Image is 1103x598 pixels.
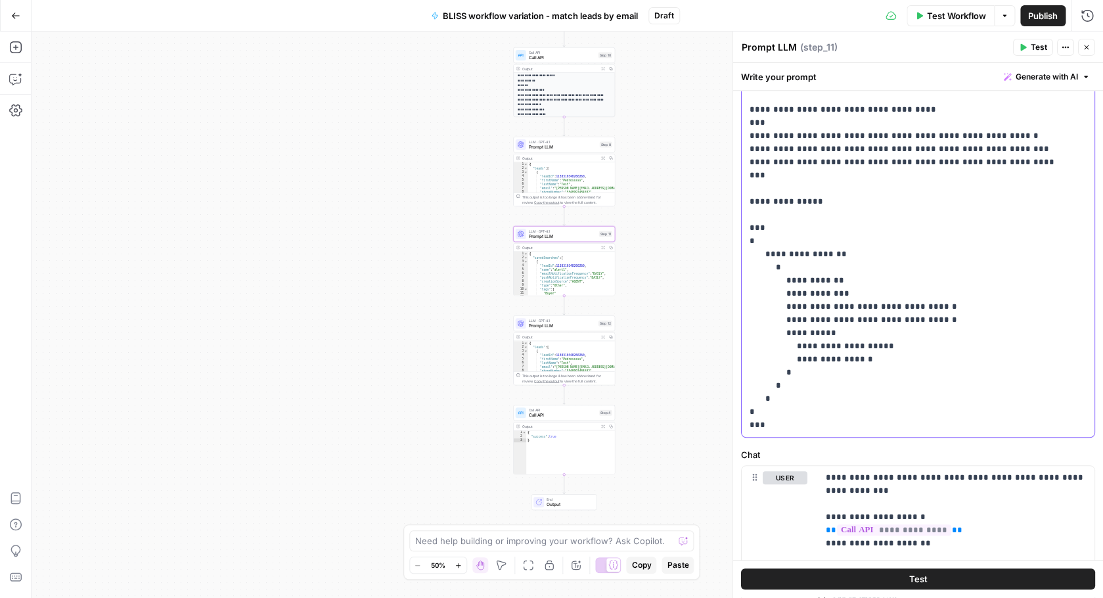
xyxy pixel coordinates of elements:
span: Test [1031,41,1047,53]
div: 9 [514,283,528,287]
div: Output [522,156,597,161]
div: 5 [514,357,528,361]
span: Call API [529,412,597,419]
button: Test [1013,39,1053,56]
button: Publish [1020,5,1066,26]
div: Step 8 [600,142,612,148]
g: Edge from step_6 to step_10 [563,28,565,47]
div: 7 [514,275,528,279]
div: 3 [514,438,527,442]
span: Toggle code folding, rows 3 through 37 [524,349,528,353]
div: 2 [514,166,528,170]
span: Publish [1028,9,1058,22]
div: 1 [514,252,528,256]
span: Toggle code folding, rows 1 through 39 [524,341,528,345]
span: Paste [667,559,688,571]
div: Step 4 [599,410,612,416]
div: 1 [514,341,528,345]
div: 10 [514,287,528,291]
div: 4 [514,264,528,267]
span: Prompt LLM [529,323,596,329]
button: Test [741,569,1095,590]
g: Edge from step_10 to step_8 [563,117,565,136]
label: Chat [741,448,1095,461]
div: 4 [514,174,528,178]
span: ( step_11 ) [800,41,838,54]
g: Edge from step_11 to step_12 [563,296,565,315]
div: Output [522,424,597,429]
div: Output [522,334,597,340]
div: 8 [514,190,528,194]
div: 2 [514,434,527,438]
span: Toggle code folding, rows 10 through 12 [524,287,528,291]
button: Copy [626,557,656,574]
div: Step 11 [599,231,612,237]
span: Copy the output [534,379,559,383]
div: LLM · GPT-4.1Prompt LLMStep 12Output{ "leads":[ { "leadId":1138310348260260, "firstName":"Pedross... [513,315,615,385]
div: 3 [514,260,528,264]
textarea: Prompt LLM [742,41,797,54]
div: 12 [514,295,528,299]
div: Step 12 [598,321,612,327]
span: Draft [654,10,674,22]
div: 1 [514,162,528,166]
span: Prompt LLM [529,144,597,150]
span: Toggle code folding, rows 2 through 36 [524,256,528,260]
div: 3 [514,170,528,174]
span: Toggle code folding, rows 3 through 37 [524,170,528,174]
span: Call API [529,50,596,55]
span: BLISS workflow variation - match leads by email [443,9,638,22]
div: 7 [514,186,528,190]
button: Test Workflow [907,5,994,26]
div: 8 [514,279,528,283]
span: Test [909,573,927,586]
div: 4 [514,353,528,357]
div: 2 [514,256,528,260]
span: Output [547,501,591,508]
span: Copy [631,559,651,571]
div: Output [522,245,597,250]
button: Generate with AI [999,68,1095,85]
div: 6 [514,361,528,365]
div: LLM · GPT-4.1Prompt LLMStep 8Output{ "leads":[ { "leadId":1138310348260260, "firstName":"Pedrosss... [513,137,615,206]
span: LLM · GPT-4.1 [529,318,596,323]
div: LLM · GPT-4.1Prompt LLMStep 11Output{ "savedSearches":[ { "leadId":1138310348260260, "name":"aler... [513,226,615,296]
div: 6 [514,271,528,275]
g: Edge from step_12 to step_4 [563,385,565,404]
span: LLM · GPT-4.1 [529,229,597,234]
div: 1 [514,430,527,434]
div: Output [522,66,597,72]
div: 3 [514,349,528,353]
span: Toggle code folding, rows 2 through 38 [524,345,528,349]
span: Copy the output [534,200,559,204]
div: 2 [514,345,528,349]
div: 11 [514,291,528,295]
div: 7 [514,365,528,369]
span: Call API [529,407,597,413]
span: Test Workflow [927,9,986,22]
span: LLM · GPT-4.1 [529,139,597,145]
div: 8 [514,369,528,373]
span: 50% [431,560,445,570]
button: user [763,471,807,484]
div: Step 10 [598,53,612,58]
g: Edge from step_8 to step_11 [563,206,565,225]
div: Write your prompt [733,63,1103,90]
div: EndOutput [513,494,615,510]
g: Edge from step_4 to end [563,474,565,494]
span: Toggle code folding, rows 2 through 38 [524,166,528,170]
div: This output is too large & has been abbreviated for review. to view the full content. [522,373,612,384]
span: End [547,497,591,502]
span: Toggle code folding, rows 3 through 35 [524,260,528,264]
div: Call APICall APIStep 4Output{ "success":true} [513,405,615,474]
button: Paste [662,557,694,574]
button: BLISS workflow variation - match leads by email [423,5,646,26]
div: 5 [514,267,528,271]
span: Toggle code folding, rows 1 through 39 [524,162,528,166]
span: Prompt LLM [529,233,597,240]
div: 6 [514,182,528,186]
div: This output is too large & has been abbreviated for review. to view the full content. [522,195,612,205]
div: 5 [514,178,528,182]
span: Toggle code folding, rows 1 through 37 [524,252,528,256]
span: Toggle code folding, rows 1 through 3 [522,430,526,434]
